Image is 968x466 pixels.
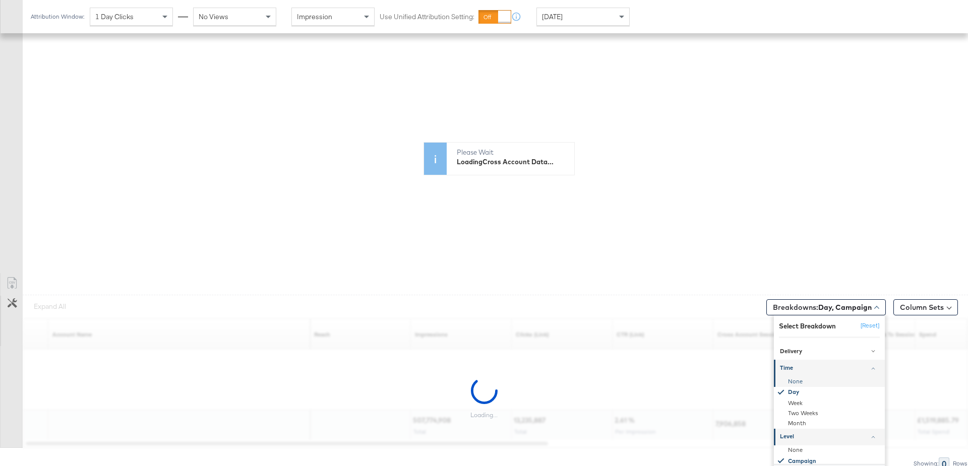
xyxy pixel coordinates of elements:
[775,398,885,409] div: Week
[380,12,474,22] label: Use Unified Attribution Setting:
[780,348,880,356] div: Delivery
[775,409,885,419] div: Two Weeks
[773,302,872,312] span: Breakdowns:
[779,321,836,331] div: Select Breakdown
[775,445,885,455] div: None
[775,377,885,387] div: None
[774,429,885,445] a: Level
[542,12,563,21] span: [DATE]
[855,318,880,334] button: [Reset]
[95,12,134,21] span: 1 Day Clicks
[470,411,498,419] div: Loading...
[893,299,958,315] button: Column Sets
[766,299,886,315] button: Breakdowns:Day, Campaign
[780,364,880,372] div: Time
[774,343,885,360] a: Delivery
[774,360,885,376] a: Time
[818,303,872,312] b: Day, Campaign
[775,419,885,429] div: Month
[775,387,885,398] div: Day
[30,13,85,20] div: Attribution Window:
[780,433,880,441] div: Level
[199,12,228,21] span: No Views
[774,377,885,429] div: Time
[297,12,332,21] span: Impression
